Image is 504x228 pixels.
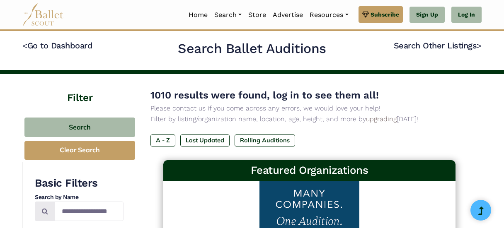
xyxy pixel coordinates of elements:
[150,134,175,146] label: A - Z
[409,7,445,23] a: Sign Up
[477,40,482,50] code: >
[22,74,137,105] h4: Filter
[362,10,369,19] img: gem.svg
[366,115,397,123] a: upgrading
[24,118,135,137] button: Search
[180,134,230,146] label: Last Updated
[24,141,135,160] button: Clear Search
[269,6,306,24] a: Advertise
[235,134,295,146] label: Rolling Auditions
[245,6,269,24] a: Store
[170,163,449,178] h3: Featured Organizations
[178,40,326,58] h2: Search Ballet Auditions
[451,7,482,23] a: Log In
[35,176,124,190] h3: Basic Filters
[150,89,379,101] span: 1010 results were found, log in to see them all!
[359,6,403,23] a: Subscribe
[35,193,124,202] h4: Search by Name
[371,10,399,19] span: Subscribe
[394,41,482,50] a: Search Other Listings>
[185,6,211,24] a: Home
[306,6,351,24] a: Resources
[22,41,92,50] a: <Go to Dashboard
[22,40,27,50] code: <
[211,6,245,24] a: Search
[150,103,468,114] p: Please contact us if you come across any errors, we would love your help!
[150,114,468,125] p: Filter by listing/organization name, location, age, height, and more by [DATE]!
[55,202,124,221] input: Search by names...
